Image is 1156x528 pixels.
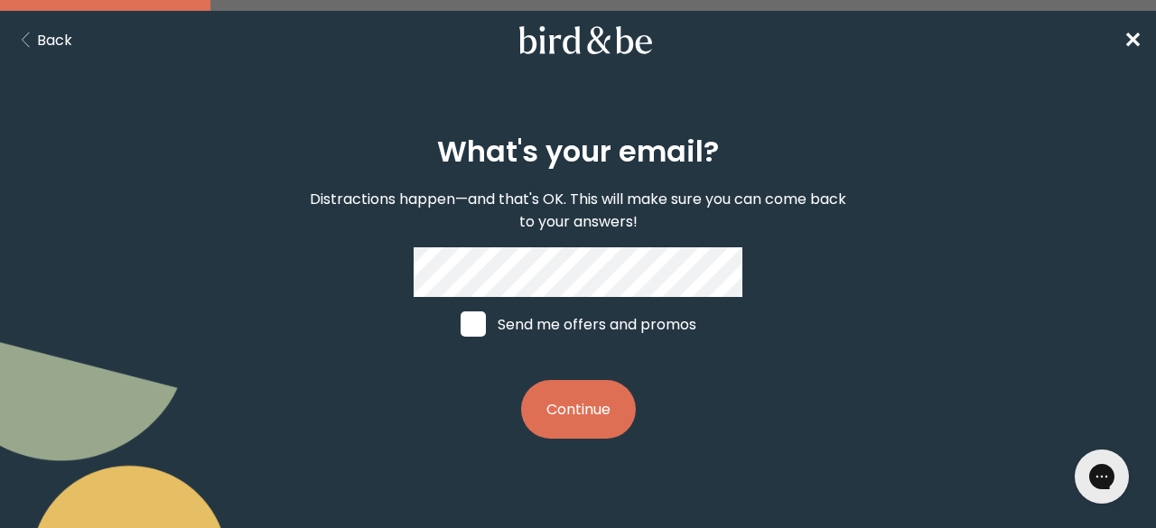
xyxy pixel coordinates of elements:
[443,297,713,351] label: Send me offers and promos
[1066,443,1138,510] iframe: Gorgias live chat messenger
[437,130,719,173] h2: What's your email?
[14,29,72,51] button: Back Button
[1123,24,1142,56] a: ✕
[1123,25,1142,55] span: ✕
[521,380,636,439] button: Continue
[303,188,853,233] p: Distractions happen—and that's OK. This will make sure you can come back to your answers!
